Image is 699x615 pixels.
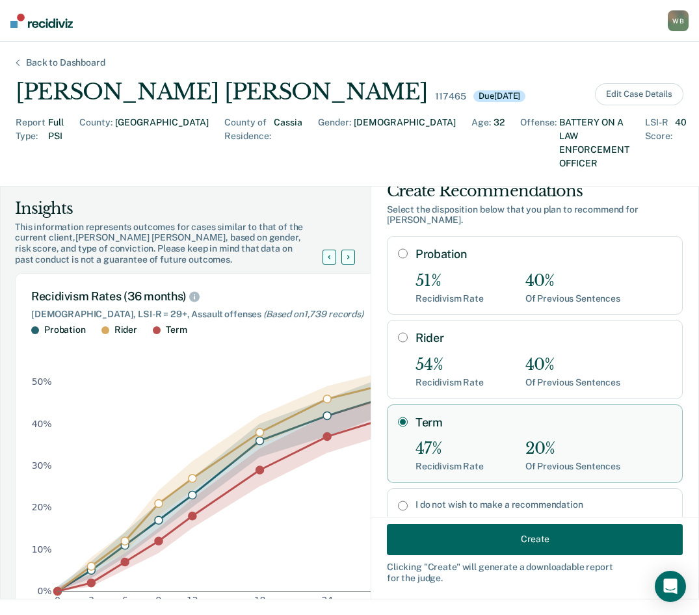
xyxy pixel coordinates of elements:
[525,272,620,291] div: 40%
[387,204,683,226] div: Select the disposition below that you plan to recommend for [PERSON_NAME] .
[156,595,162,606] text: 9
[31,309,489,320] div: [DEMOGRAPHIC_DATA], LSI-R = 29+, Assault offenses
[32,419,52,429] text: 40%
[10,14,73,28] img: Recidiviz
[415,272,484,291] div: 51%
[31,289,489,304] div: Recidivism Rates (36 months)
[32,460,52,471] text: 30%
[525,377,620,388] div: Of Previous Sentences
[32,503,52,513] text: 20%
[88,595,94,606] text: 3
[415,499,672,510] label: I do not wish to make a recommendation
[32,377,52,597] g: y-axis tick label
[79,116,112,170] div: County :
[10,57,121,68] div: Back to Dashboard
[254,595,266,606] text: 18
[224,116,271,170] div: County of Residence :
[473,90,525,102] div: Due [DATE]
[415,331,672,345] label: Rider
[435,91,466,102] div: 117465
[668,10,689,31] div: W B
[415,377,484,388] div: Recidivism Rate
[32,544,52,555] text: 10%
[645,116,672,170] div: LSI-R Score :
[387,523,683,555] button: Create
[15,198,338,219] div: Insights
[675,116,687,170] div: 40
[525,461,620,472] div: Of Previous Sentences
[520,116,557,170] div: Offense :
[274,116,302,170] div: Cassia
[354,116,456,170] div: [DEMOGRAPHIC_DATA]
[38,586,52,596] text: 0%
[415,247,672,261] label: Probation
[114,324,137,335] div: Rider
[415,293,484,304] div: Recidivism Rate
[166,324,187,335] div: Term
[55,595,468,606] g: x-axis tick label
[263,309,363,319] span: (Based on 1,739 records )
[471,116,491,170] div: Age :
[387,561,683,583] div: Clicking " Create " will generate a downloadable report for the judge.
[16,116,46,170] div: Report Type :
[115,116,209,170] div: [GEOGRAPHIC_DATA]
[415,439,484,458] div: 47%
[415,415,672,430] label: Term
[595,83,683,105] button: Edit Case Details
[187,595,198,606] text: 12
[559,116,629,170] div: BATTERY ON A LAW ENFORCEMENT OFFICER
[55,595,60,606] text: 0
[44,324,86,335] div: Probation
[32,377,52,387] text: 50%
[525,293,620,304] div: Of Previous Sentences
[387,181,683,202] div: Create Recommendations
[15,222,338,265] div: This information represents outcomes for cases similar to that of the current client, [PERSON_NAM...
[415,461,484,472] div: Recidivism Rate
[318,116,351,170] div: Gender :
[415,356,484,374] div: 54%
[525,356,620,374] div: 40%
[48,116,64,170] div: Full PSI
[655,571,686,602] div: Open Intercom Messenger
[321,595,333,606] text: 24
[16,79,427,105] div: [PERSON_NAME] [PERSON_NAME]
[122,595,128,606] text: 6
[494,116,505,170] div: 32
[668,10,689,31] button: WB
[525,439,620,458] div: 20%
